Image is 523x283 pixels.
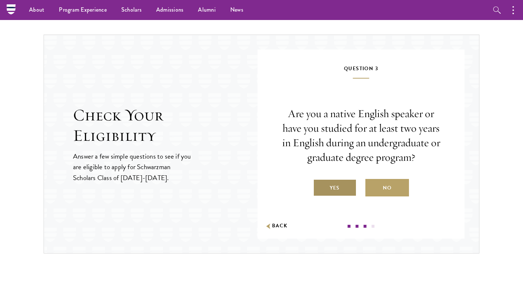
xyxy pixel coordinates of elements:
[73,151,192,183] p: Answer a few simple questions to see if you are eligible to apply for Schwarzman Scholars Class o...
[265,222,288,230] button: Back
[73,105,258,146] h2: Check Your Eligibility
[365,179,409,196] label: No
[313,179,357,196] label: Yes
[279,107,443,165] p: Are you a native English speaker or have you studied for at least two years in English during an ...
[279,64,443,79] h5: Question 3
